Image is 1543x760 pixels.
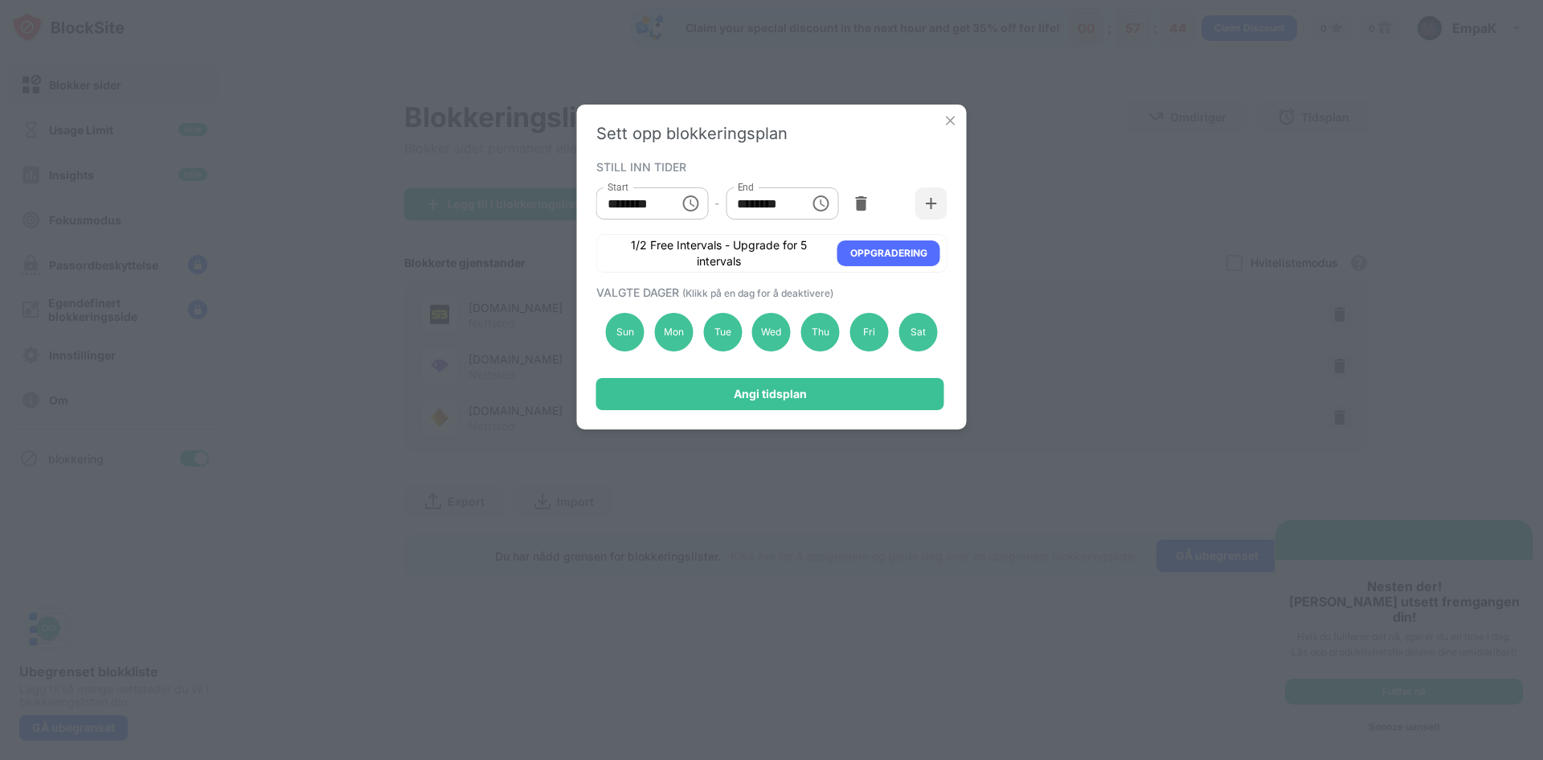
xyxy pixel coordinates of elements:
[804,187,837,220] button: Choose time, selected time is 1:00 PM
[596,286,943,299] div: VALGTE DAGER
[801,313,840,351] div: Thu
[714,195,719,212] div: -
[610,237,828,269] div: 1/2 Free Intervals - Upgrade for 5 intervals
[737,180,754,194] label: End
[898,313,937,351] div: Sat
[608,180,628,194] label: Start
[850,245,927,261] div: OPPGRADERING
[943,113,959,129] img: x-button.svg
[674,187,706,220] button: Choose time, selected time is 10:00 AM
[606,313,645,351] div: Sun
[654,313,693,351] div: Mon
[850,313,889,351] div: Fri
[703,313,742,351] div: Tue
[596,160,943,173] div: STILL INN TIDER
[752,313,791,351] div: Wed
[596,124,947,143] div: Sett opp blokkeringsplan
[734,388,807,401] div: Angi tidsplan
[682,287,833,299] span: (Klikk på en dag for å deaktivere)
